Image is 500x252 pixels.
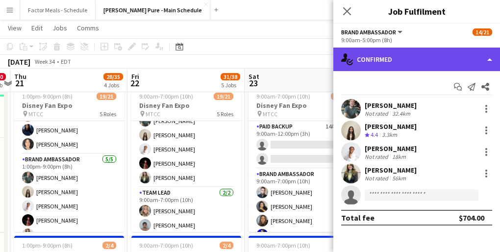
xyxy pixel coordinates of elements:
[49,22,71,34] a: Jobs
[249,121,358,169] app-card-role: Paid Backup14A0/29:00am-12:00pm (3h)
[365,153,390,160] div: Not rated
[14,101,124,110] h3: Disney Fan Expo
[256,93,310,100] span: 9:00am-7:00pm (10h)
[390,110,412,117] div: 32.4km
[341,28,404,36] button: Brand Ambassador
[365,110,390,117] div: Not rated
[130,77,139,89] span: 22
[214,93,233,100] span: 19/21
[247,77,259,89] span: 23
[220,242,233,249] span: 2/4
[4,22,25,34] a: View
[365,101,417,110] div: [PERSON_NAME]
[365,122,417,131] div: [PERSON_NAME]
[249,101,358,110] h3: Disney Fan Expo
[52,24,67,32] span: Jobs
[473,28,492,36] span: 14/21
[77,24,99,32] span: Comms
[61,58,71,65] div: EDT
[256,242,310,249] span: 9:00am-7:00pm (10h)
[14,72,26,81] span: Thu
[32,58,57,65] span: Week 34
[139,242,193,249] span: 9:00am-7:00pm (10h)
[217,110,233,118] span: 5 Roles
[459,213,484,223] div: $704.00
[333,5,500,18] h3: Job Fulfilment
[22,242,73,249] span: 1:00pm-9:00pm (8h)
[249,72,259,81] span: Sat
[102,242,116,249] span: 2/4
[341,213,375,223] div: Total fee
[131,101,241,110] h3: Disney Fan Expo
[73,22,103,34] a: Comms
[8,24,22,32] span: View
[131,187,241,235] app-card-role: Team Lead2/29:00am-7:00pm (10h)[PERSON_NAME][PERSON_NAME]
[13,77,26,89] span: 21
[390,175,408,182] div: 56km
[28,110,43,118] span: MTCC
[131,97,241,187] app-card-role: Brand Ambassador5/59:00am-7:00pm (10h)[PERSON_NAME][PERSON_NAME][PERSON_NAME][PERSON_NAME][PERSON...
[390,153,408,160] div: 18km
[131,87,241,232] app-job-card: 9:00am-7:00pm (10h)19/21Disney Fan Expo MTCC5 Roles[PERSON_NAME]Brand Ambassador5/59:00am-7:00pm ...
[365,144,417,153] div: [PERSON_NAME]
[27,22,47,34] a: Edit
[20,0,96,20] button: Factor Meals - Schedule
[97,93,116,100] span: 19/21
[131,72,139,81] span: Fri
[96,0,210,20] button: [PERSON_NAME] Pure - Main Schedule
[14,154,124,244] app-card-role: Brand Ambassador5/51:00pm-9:00pm (8h)[PERSON_NAME][PERSON_NAME][PERSON_NAME][PERSON_NAME][PERSON_...
[263,110,277,118] span: MTCC
[103,73,123,80] span: 28/35
[341,36,492,44] div: 9:00am-5:00pm (8h)
[371,131,378,138] span: 4.4
[221,73,240,80] span: 31/38
[146,110,160,118] span: MTCC
[139,93,193,100] span: 9:00am-7:00pm (10h)
[104,81,123,89] div: 4 Jobs
[100,110,116,118] span: 5 Roles
[331,93,350,100] span: 18/21
[31,24,43,32] span: Edit
[365,175,390,182] div: Not rated
[333,48,500,71] div: Confirmed
[221,81,240,89] div: 5 Jobs
[14,87,124,232] app-job-card: 1:00pm-9:00pm (8h)19/21Disney Fan Expo MTCC5 Roles[DEMOGRAPHIC_DATA][PERSON_NAME][PERSON_NAME][PE...
[341,28,396,36] span: Brand Ambassador
[22,93,73,100] span: 1:00pm-9:00pm (8h)
[380,131,399,139] div: 3.3km
[8,57,30,67] div: [DATE]
[365,166,417,175] div: [PERSON_NAME]
[249,87,358,232] app-job-card: 9:00am-7:00pm (10h)18/21Disney Fan Expo MTCC5 RolesPaid Backup14A0/29:00am-12:00pm (3h) Brand Amb...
